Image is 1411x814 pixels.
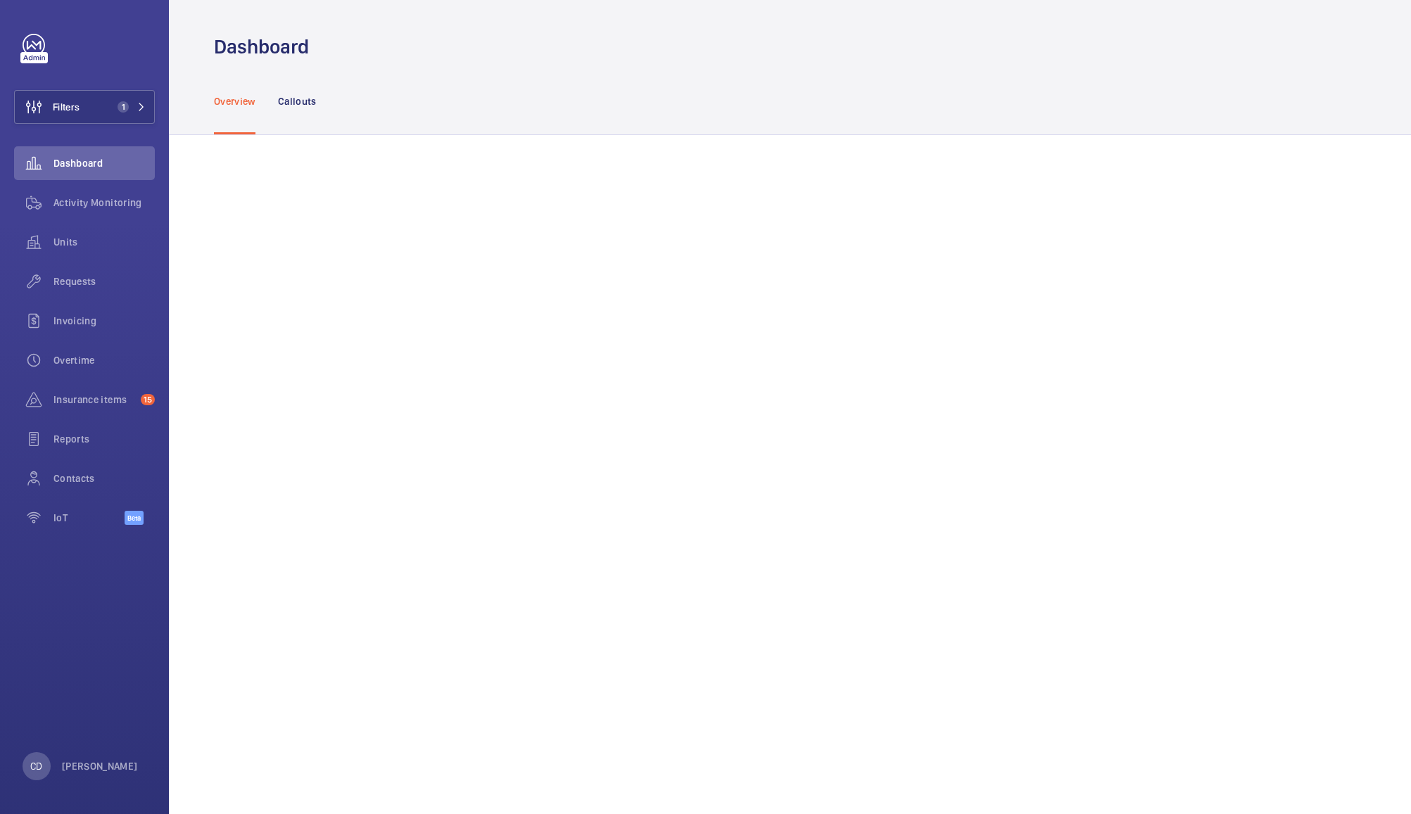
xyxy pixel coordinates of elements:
span: 1 [118,101,129,113]
span: 15 [141,394,155,405]
span: Units [53,235,155,249]
p: Overview [214,94,255,108]
p: CD [30,759,42,773]
span: Reports [53,432,155,446]
button: Filters1 [14,90,155,124]
span: Filters [53,100,80,114]
span: Contacts [53,471,155,485]
h1: Dashboard [214,34,317,60]
span: Beta [125,511,144,525]
p: [PERSON_NAME] [62,759,138,773]
span: Invoicing [53,314,155,328]
span: IoT [53,511,125,525]
span: Requests [53,274,155,288]
span: Overtime [53,353,155,367]
span: Activity Monitoring [53,196,155,210]
span: Dashboard [53,156,155,170]
span: Insurance items [53,393,135,407]
p: Callouts [278,94,317,108]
